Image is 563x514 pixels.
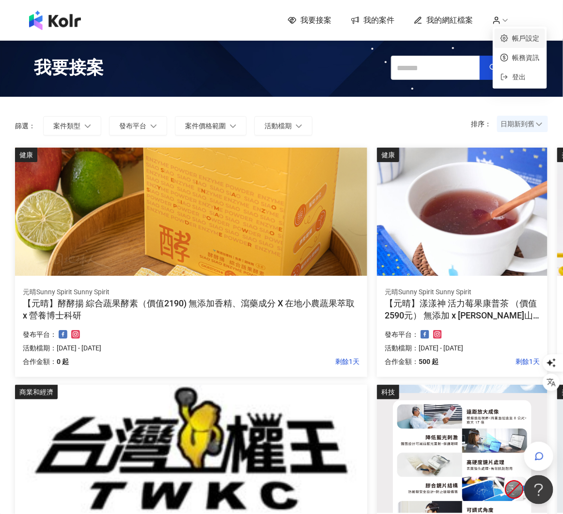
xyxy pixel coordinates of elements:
span: 我的網紅檔案 [426,15,473,26]
div: 元晴Sunny Spirit Sunny Spirit [23,287,360,297]
span: 我的案件 [363,15,394,26]
img: 漾漾神｜活力莓果康普茶沖泡粉 [377,148,547,276]
span: 登出 [512,73,526,81]
div: 元晴Sunny Spirit Sunny Spirit [385,287,540,297]
span: 日期新到舊 [500,117,545,131]
a: 我的案件 [351,15,394,26]
a: 帳務資訊 [512,54,539,61]
span: search [489,63,498,72]
p: 活動檔期：[DATE] - [DATE] [385,342,540,354]
div: 科技 [377,385,399,399]
div: 【元晴】酵酵揚 綜合蔬果酵素（價值2190) 無添加香精、瀉藥成分 X 在地小農蔬果萃取 x 營養博士科研 [23,297,360,321]
p: 發布平台： [385,329,419,340]
span: 我要接案 [300,15,331,26]
div: 商業和經濟 [15,385,58,399]
p: 發布平台： [23,329,57,340]
div: 健康 [377,148,399,162]
p: 合作金額： [23,356,57,367]
div: 健康 [15,148,37,162]
p: 0 起 [57,356,69,367]
img: 酵酵揚｜綜合蔬果酵素 [15,148,367,276]
p: 剩餘1天 [69,356,360,367]
span: 案件價格範圍 [185,122,226,130]
span: 活動檔期 [265,122,292,130]
p: 篩選： [15,122,35,130]
a: 我要接案 [288,15,331,26]
span: 案件類型 [53,122,80,130]
button: 搜尋 [480,56,529,80]
a: 我的網紅檔案 [414,15,473,26]
button: 活動檔期 [254,116,313,136]
span: 發布平台 [119,122,146,130]
p: 500 起 [419,356,438,367]
p: 剩餘1天 [438,356,540,367]
p: 活動檔期：[DATE] - [DATE] [23,342,360,354]
img: Elf睛靈 [377,385,547,513]
button: 案件價格範圍 [175,116,247,136]
button: 發布平台 [109,116,167,136]
div: 【元晴】漾漾神 活力莓果康普茶 （價值2590元） 無添加 x [PERSON_NAME]山小葉種紅茶 x 多國專利原料 x 營養博士科研 [385,297,540,321]
p: 排序： [471,120,497,128]
img: logo [29,11,81,30]
p: 合作金額： [385,356,419,367]
a: 帳戶設定 [512,34,539,42]
button: 案件類型 [43,116,101,136]
iframe: Help Scout Beacon - Open [524,475,553,504]
img: 第十六屆台灣權王 [15,385,367,513]
span: 我要接案 [34,56,104,80]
